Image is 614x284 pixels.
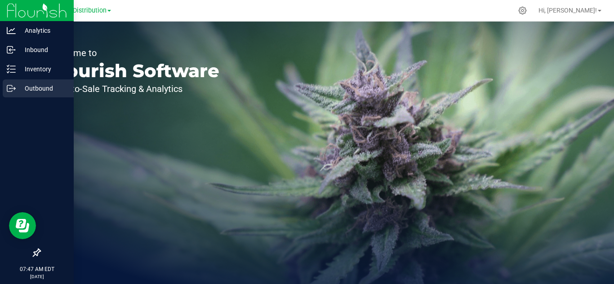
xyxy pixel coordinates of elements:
[4,265,70,273] p: 07:47 AM EDT
[73,7,107,14] span: Distribution
[517,6,528,15] div: Manage settings
[7,26,16,35] inline-svg: Analytics
[7,45,16,54] inline-svg: Inbound
[9,212,36,239] iframe: Resource center
[7,84,16,93] inline-svg: Outbound
[16,44,70,55] p: Inbound
[16,64,70,74] p: Inventory
[7,65,16,74] inline-svg: Inventory
[16,83,70,94] p: Outbound
[49,84,219,93] p: Seed-to-Sale Tracking & Analytics
[4,273,70,280] p: [DATE]
[16,25,70,36] p: Analytics
[49,62,219,80] p: Flourish Software
[49,48,219,57] p: Welcome to
[538,7,597,14] span: Hi, [PERSON_NAME]!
